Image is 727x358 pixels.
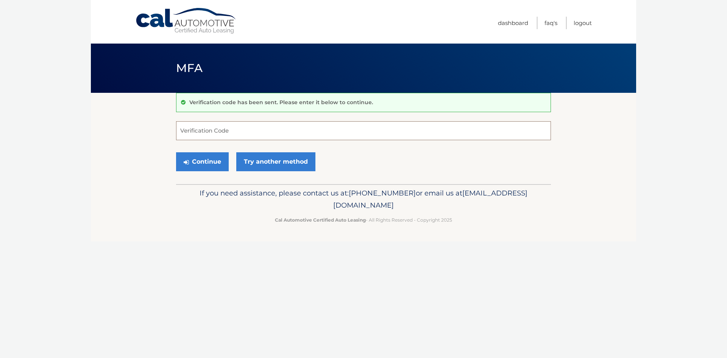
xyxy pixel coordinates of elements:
span: MFA [176,61,203,75]
button: Continue [176,152,229,171]
a: FAQ's [544,17,557,29]
p: - All Rights Reserved - Copyright 2025 [181,216,546,224]
p: If you need assistance, please contact us at: or email us at [181,187,546,211]
a: Logout [574,17,592,29]
a: Dashboard [498,17,528,29]
span: [PHONE_NUMBER] [349,189,416,197]
strong: Cal Automotive Certified Auto Leasing [275,217,366,223]
p: Verification code has been sent. Please enter it below to continue. [189,99,373,106]
input: Verification Code [176,121,551,140]
a: Cal Automotive [135,8,237,34]
span: [EMAIL_ADDRESS][DOMAIN_NAME] [333,189,527,209]
a: Try another method [236,152,315,171]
